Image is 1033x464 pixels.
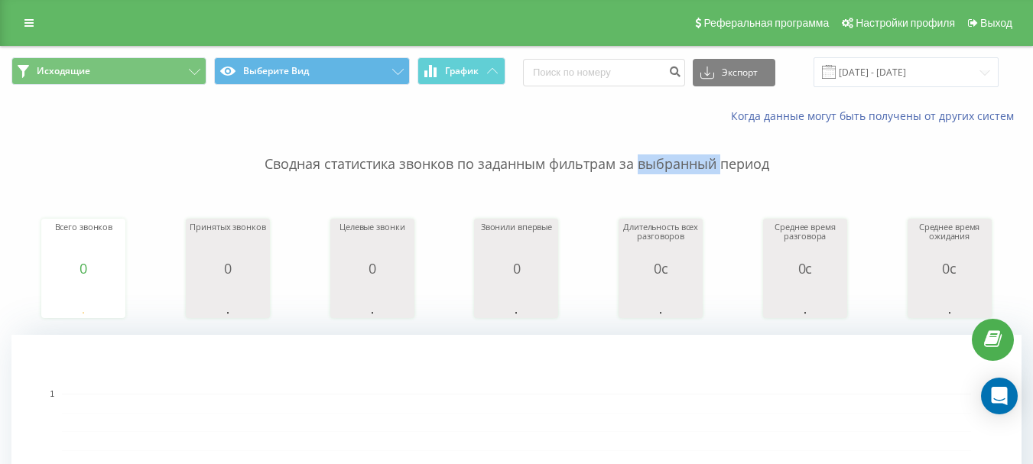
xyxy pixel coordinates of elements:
font: Когда данные могут быть получены от других систем [731,109,1014,123]
svg: Диаграмма. [478,276,554,322]
font: Реферальная программа [703,17,829,29]
text: 1 [50,390,54,398]
font: 0 [513,259,521,277]
button: Выберите Вид [214,57,409,85]
font: 0 [224,259,232,277]
font: 0с [654,259,668,277]
svg: Диаграмма. [767,276,843,322]
font: Среднее время разговора [775,221,836,242]
font: Сводная статистика звонков по заданным фильтрам за выбранный период [265,154,769,173]
font: Среднее время ожидания [919,221,980,242]
svg: Диаграмма. [622,276,699,322]
font: Целевые звонки [339,221,404,232]
font: 0с [942,259,957,277]
font: Длительность всех разговоров [623,221,698,242]
font: Принятых звонков [190,221,265,232]
svg: Диаграмма. [334,276,411,322]
font: Экспорт [722,66,758,79]
font: 0 [80,259,87,277]
button: Экспорт [693,59,775,86]
a: Когда данные могут быть получены от других систем [731,109,1022,123]
input: Поиск по номеру [523,59,685,86]
svg: Диаграмма. [911,276,988,322]
button: Исходящие [11,57,206,85]
svg: Диаграмма. [45,276,122,322]
font: Выберите Вид [243,64,309,77]
font: Звонили впервые [481,221,552,232]
font: 0 [369,259,376,277]
font: Выход [980,17,1012,29]
div: Открытый Интерком Мессенджер [981,378,1018,414]
font: Всего звонков [55,221,113,232]
font: 0с [798,259,813,277]
font: Настройки профиля [856,17,955,29]
font: Исходящие [37,64,90,77]
svg: Диаграмма. [190,276,266,322]
button: График [417,57,505,85]
font: График [445,64,479,77]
